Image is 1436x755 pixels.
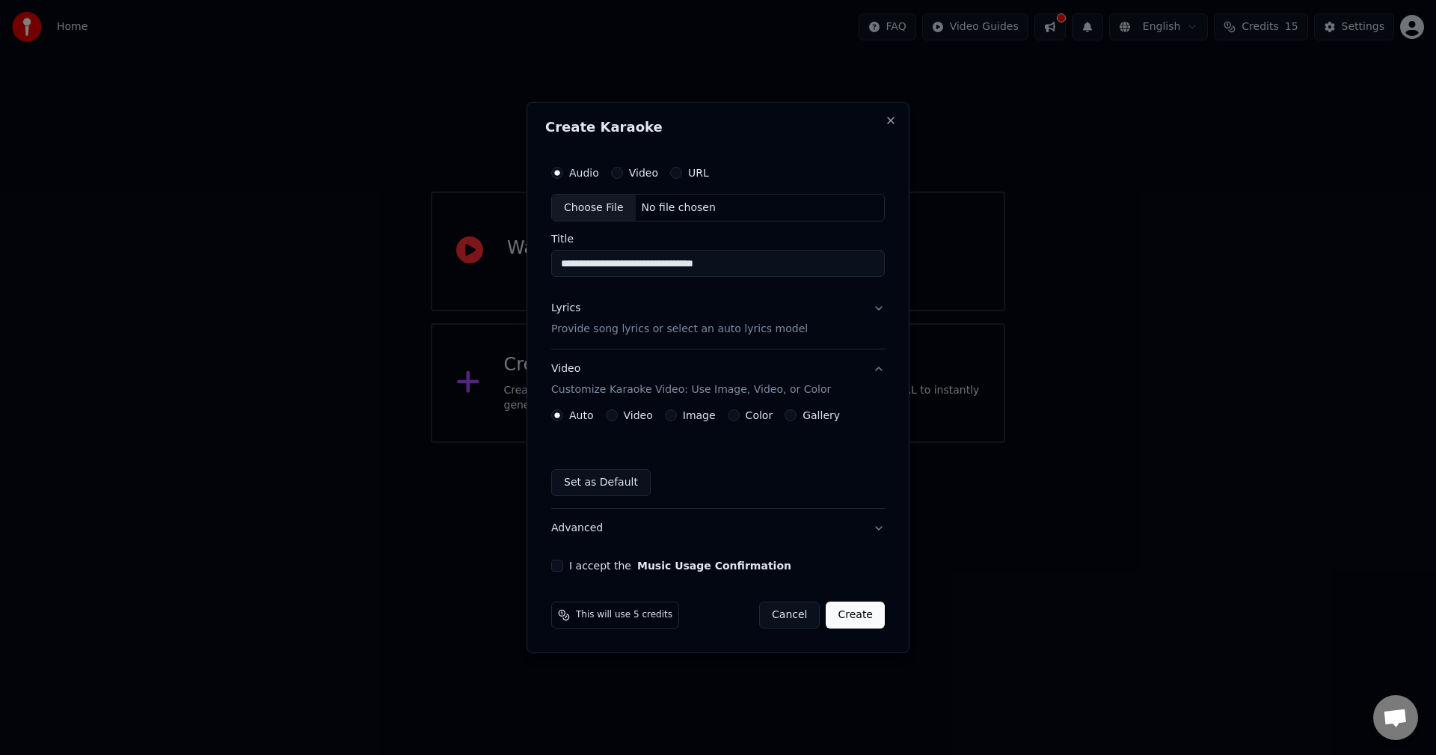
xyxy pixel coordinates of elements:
[551,290,885,349] button: LyricsProvide song lyrics or select an auto lyrics model
[551,382,831,397] p: Customize Karaoke Video: Use Image, Video, or Color
[636,201,722,216] div: No file chosen
[551,323,808,337] p: Provide song lyrics or select an auto lyrics model
[629,168,658,178] label: Video
[569,560,791,571] label: I accept the
[569,410,594,421] label: Auto
[551,350,885,410] button: VideoCustomize Karaoke Video: Use Image, Video, or Color
[545,120,891,134] h2: Create Karaoke
[624,410,653,421] label: Video
[637,560,791,571] button: I accept the
[569,168,599,178] label: Audio
[551,302,580,317] div: Lyrics
[551,409,885,508] div: VideoCustomize Karaoke Video: Use Image, Video, or Color
[803,410,840,421] label: Gallery
[551,234,885,245] label: Title
[576,609,672,621] span: This will use 5 credits
[551,362,831,398] div: Video
[683,410,716,421] label: Image
[551,469,651,496] button: Set as Default
[746,410,773,421] label: Color
[688,168,709,178] label: URL
[826,602,885,629] button: Create
[759,602,820,629] button: Cancel
[552,195,636,221] div: Choose File
[551,509,885,548] button: Advanced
